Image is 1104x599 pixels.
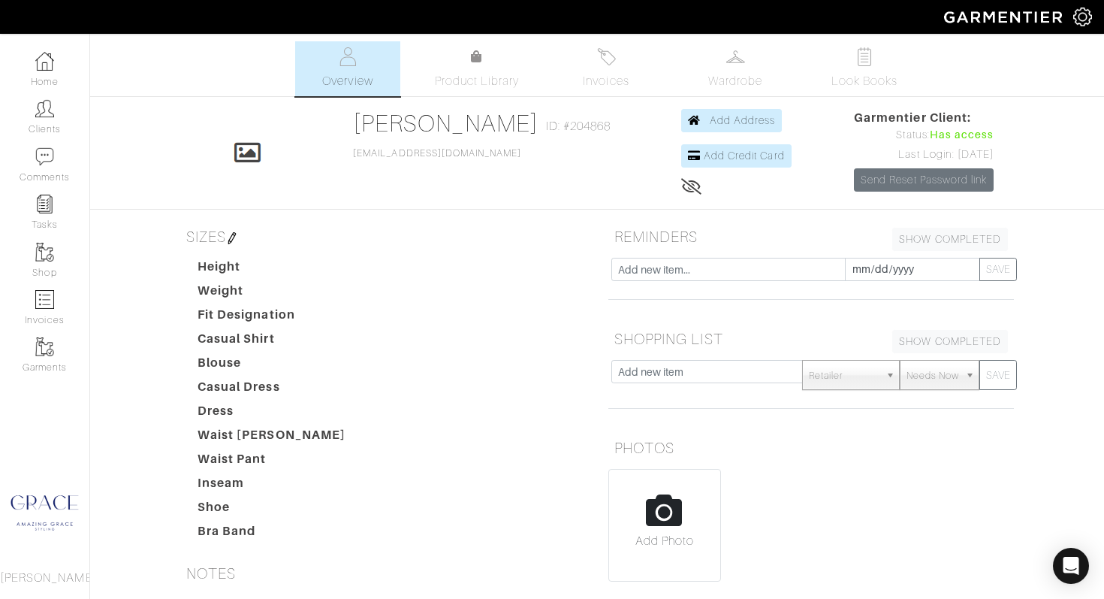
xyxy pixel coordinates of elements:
[295,41,400,96] a: Overview
[681,109,783,132] a: Add Address
[906,361,959,391] span: Needs Now
[35,52,54,71] img: dashboard-icon-dbcd8f5a0b271acd01030246c82b418ddd0df26cd7fceb0bd07c9910d44c42f6.png
[35,99,54,118] img: clients-icon-6bae9207a08558b7cb47a8932f037763ab4055f8c8b6bfacd5dc20c3e0201464.png
[608,222,1014,252] h5: REMINDERS
[322,72,373,90] span: Overview
[726,47,745,66] img: wardrobe-487a4870c1b7c33e795ec22d11cfc2ed9d08956e64fb3008fe2437562e282088.svg
[892,330,1008,353] a: SHOW COMPLETED
[608,324,1014,354] h5: SHOPPING LIST
[353,110,538,137] a: [PERSON_NAME]
[611,258,846,281] input: Add new item...
[353,148,521,159] a: [EMAIL_ADDRESS][DOMAIN_NAME]
[710,114,776,126] span: Add Address
[892,228,1008,251] a: SHOW COMPLETED
[854,109,994,127] span: Garmentier Client:
[611,360,803,383] input: Add new item
[186,450,357,474] dt: Waist Pant
[708,72,762,90] span: Wardrobe
[35,290,54,309] img: orders-icon-0abe47150d42831381b5fb84f609e132dff9fe21cb692f30cb5eec754e2cba89.png
[180,222,586,252] h5: SIZES
[681,144,792,168] a: Add Credit Card
[930,127,994,144] span: Has access
[180,558,586,588] h5: NOTES
[854,127,994,144] div: Status:
[186,498,357,522] dt: Shoe
[186,282,357,306] dt: Weight
[186,474,357,498] dt: Inseam
[226,232,238,244] img: pen-cf24a1663064a2ec1b9c1bd2387e9de7a2fa800b781884d57f21acf72779bad2.png
[583,72,629,90] span: Invoices
[979,360,1017,390] button: SAVE
[597,47,616,66] img: orders-27d20c2124de7fd6de4e0e44c1d41de31381a507db9b33961299e4e07d508b8c.svg
[35,147,54,166] img: comment-icon-a0a6a9ef722e966f86d9cbdc48e553b5cf19dbc54f86b18d962a5391bc8f6eb6.png
[186,402,357,426] dt: Dress
[855,47,874,66] img: todo-9ac3debb85659649dc8f770b8b6100bb5dab4b48dedcbae339e5042a72dfd3cc.svg
[186,426,357,450] dt: Waist [PERSON_NAME]
[35,337,54,356] img: garments-icon-b7da505a4dc4fd61783c78ac3ca0ef83fa9d6f193b1c9dc38574b1d14d53ca28.png
[1073,8,1092,26] img: gear-icon-white-bd11855cb880d31180b6d7d6211b90ccbf57a29d726f0c71d8c61bd08dd39cc2.png
[683,41,788,96] a: Wardrobe
[809,361,879,391] span: Retailer
[424,48,529,90] a: Product Library
[608,433,1014,463] h5: PHOTOS
[831,72,898,90] span: Look Books
[937,4,1073,30] img: garmentier-logo-header-white-b43fb05a5012e4ada735d5af1a66efaba907eab6374d6393d1fbf88cb4ef424d.png
[812,41,917,96] a: Look Books
[186,354,357,378] dt: Blouse
[1053,548,1089,584] div: Open Intercom Messenger
[186,306,357,330] dt: Fit Designation
[35,243,54,262] img: garments-icon-b7da505a4dc4fd61783c78ac3ca0ef83fa9d6f193b1c9dc38574b1d14d53ca28.png
[186,330,357,354] dt: Casual Shirt
[186,522,357,546] dt: Bra Band
[704,150,785,162] span: Add Credit Card
[546,117,611,135] span: ID: #204868
[554,41,659,96] a: Invoices
[979,258,1017,281] button: SAVE
[854,147,994,163] div: Last Login: [DATE]
[339,47,357,66] img: basicinfo-40fd8af6dae0f16599ec9e87c0ef1c0a1fdea2edbe929e3d69a839185d80c458.svg
[854,168,994,192] a: Send Reset Password link
[35,195,54,213] img: reminder-icon-8004d30b9f0a5d33ae49ab947aed9ed385cf756f9e5892f1edd6e32f2345188e.png
[435,72,520,90] span: Product Library
[186,258,357,282] dt: Height
[186,378,357,402] dt: Casual Dress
